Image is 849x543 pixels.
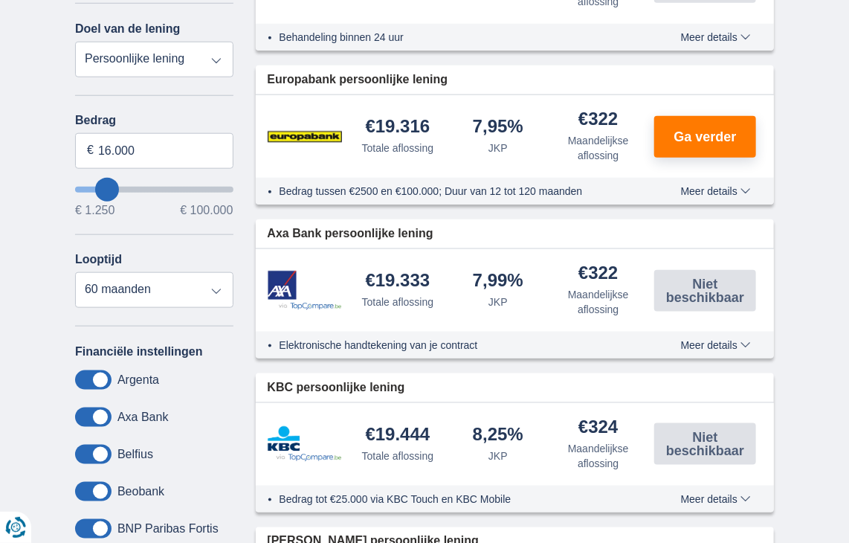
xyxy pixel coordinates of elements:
[268,271,342,310] img: product.pl.alt Axa Bank
[473,271,523,292] div: 7,99%
[362,295,434,309] div: Totale aflossing
[659,431,752,457] span: Niet beschikbaar
[670,31,762,43] button: Meer details
[268,118,342,155] img: product.pl.alt Europabank
[681,494,751,504] span: Meer details
[578,110,618,130] div: €322
[180,205,233,216] span: € 100.000
[117,522,219,536] label: BNP Paribas Fortis
[268,426,342,462] img: product.pl.alt KBC
[578,418,618,438] div: €324
[268,379,405,396] span: KBC persoonlijke lening
[268,71,448,89] span: Europabank persoonlijke lening
[473,425,523,446] div: 8,25%
[681,32,751,42] span: Meer details
[117,411,168,424] label: Axa Bank
[75,114,233,127] label: Bedrag
[554,441,642,471] div: Maandelijkse aflossing
[75,187,233,193] input: wantToBorrow
[366,425,430,446] div: €19.444
[488,449,508,463] div: JKP
[681,186,751,196] span: Meer details
[280,184,649,199] li: Bedrag tussen €2500 en €100.000; Duur van 12 tot 120 maanden
[674,130,737,144] span: Ga verder
[473,118,523,138] div: 7,95%
[654,423,756,465] button: Niet beschikbaar
[366,271,430,292] div: €19.333
[117,448,153,461] label: Belfius
[87,142,94,159] span: €
[578,264,618,284] div: €322
[280,30,649,45] li: Behandeling binnen 24 uur
[362,141,434,155] div: Totale aflossing
[670,493,762,505] button: Meer details
[117,485,164,498] label: Beobank
[670,339,762,351] button: Meer details
[488,141,508,155] div: JKP
[554,287,642,317] div: Maandelijkse aflossing
[75,22,180,36] label: Doel van de lening
[280,492,649,507] li: Bedrag tot €25.000 via KBC Touch en KBC Mobile
[670,185,762,197] button: Meer details
[75,205,114,216] span: € 1.250
[280,338,649,353] li: Elektronische handtekening van je contract
[554,133,642,163] div: Maandelijkse aflossing
[654,116,756,158] button: Ga verder
[75,345,203,359] label: Financiële instellingen
[488,295,508,309] div: JKP
[362,449,434,463] div: Totale aflossing
[117,373,159,387] label: Argenta
[654,270,756,312] button: Niet beschikbaar
[681,340,751,350] span: Meer details
[366,118,430,138] div: €19.316
[268,225,433,242] span: Axa Bank persoonlijke lening
[659,277,752,304] span: Niet beschikbaar
[75,253,122,266] label: Looptijd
